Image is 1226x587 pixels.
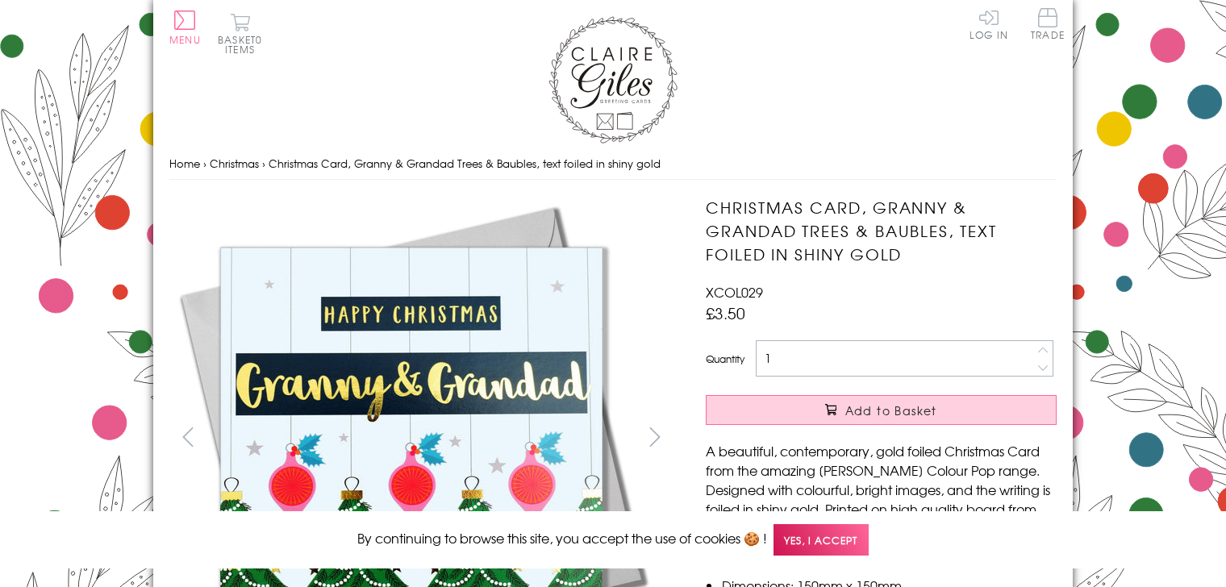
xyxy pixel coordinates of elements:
span: XCOL029 [706,282,763,302]
a: Christmas [210,156,259,171]
nav: breadcrumbs [169,148,1057,181]
img: Claire Giles Greetings Cards [548,16,678,144]
span: £3.50 [706,302,745,324]
a: Log In [970,8,1008,40]
button: next [637,418,673,455]
p: A beautiful, contemporary, gold foiled Christmas Card from the amazing [PERSON_NAME] Colour Pop r... [706,441,1057,557]
button: prev [169,418,206,455]
a: Home [169,156,200,171]
button: Basket0 items [218,13,262,54]
span: Add to Basket [845,402,937,418]
button: Add to Basket [706,395,1057,425]
span: Yes, I accept [774,524,869,556]
span: › [203,156,206,171]
span: Trade [1031,8,1065,40]
span: 0 items [225,32,262,56]
span: Christmas Card, Granny & Grandad Trees & Baubles, text foiled in shiny gold [269,156,661,171]
h1: Christmas Card, Granny & Grandad Trees & Baubles, text foiled in shiny gold [706,196,1057,265]
span: Menu [169,32,201,47]
label: Quantity [706,352,744,366]
span: › [262,156,265,171]
a: Trade [1031,8,1065,43]
button: Menu [169,10,201,44]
